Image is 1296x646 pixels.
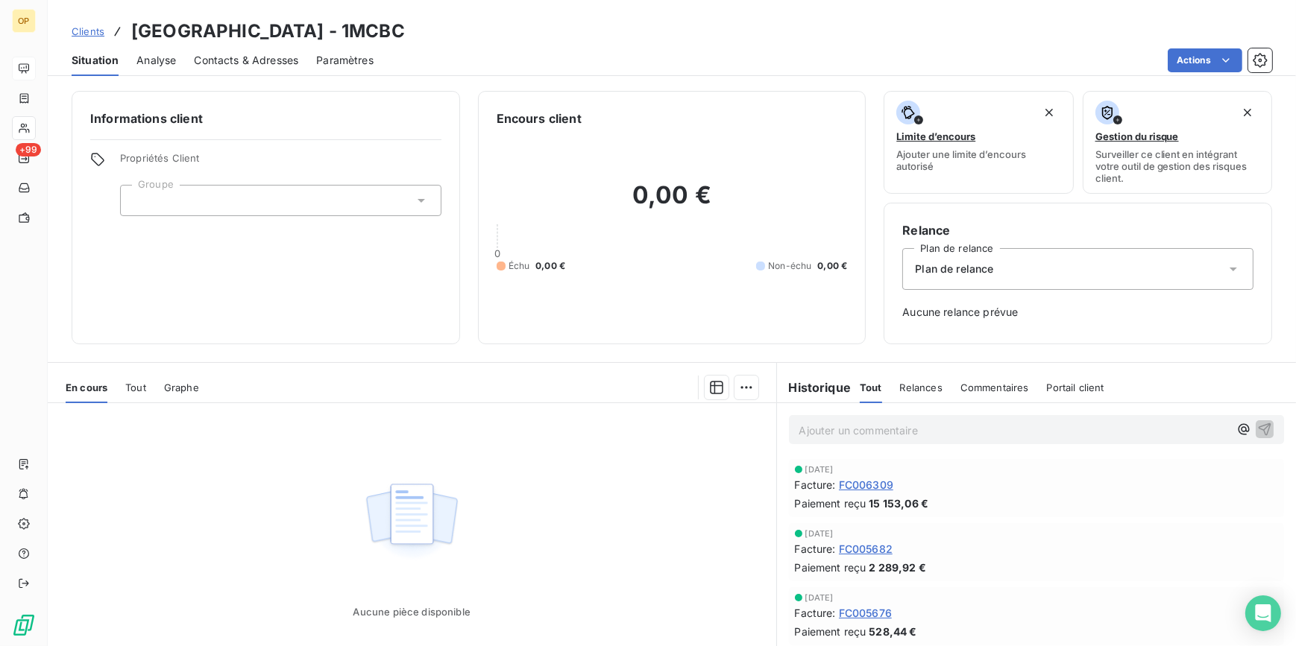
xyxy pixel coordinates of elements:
[353,606,471,618] span: Aucune pièce disponible
[795,560,866,575] span: Paiement reçu
[364,475,459,568] img: Empty state
[902,305,1253,320] span: Aucune relance prévue
[316,53,374,68] span: Paramètres
[805,465,834,474] span: [DATE]
[72,53,119,68] span: Situation
[164,381,199,393] span: Graphe
[869,560,926,575] span: 2 289,92 €
[1047,381,1104,393] span: Portail client
[884,91,1073,194] button: Limite d’encoursAjouter une limite d’encours autorisé
[494,247,500,259] span: 0
[194,53,298,68] span: Contacts & Adresses
[72,24,104,39] a: Clients
[1083,91,1272,194] button: Gestion du risqueSurveiller ce client en intégrant votre outil de gestion des risques client.
[869,624,916,639] span: 528,44 €
[90,110,441,127] h6: Informations client
[125,381,146,393] span: Tout
[120,152,441,173] span: Propriétés Client
[795,541,836,557] span: Facture :
[16,143,41,156] span: +99
[839,541,893,557] span: FC005682
[839,477,893,493] span: FC006309
[805,593,834,602] span: [DATE]
[900,381,943,393] span: Relances
[1095,148,1259,184] span: Surveiller ce client en intégrant votre outil de gestion des risques client.
[805,529,834,538] span: [DATE]
[795,495,866,511] span: Paiement reçu
[795,477,836,493] span: Facture :
[131,18,405,45] h3: [GEOGRAPHIC_DATA] - 1MCBC
[777,379,852,396] h6: Historique
[817,259,847,273] span: 0,00 €
[1245,595,1281,631] div: Open Intercom Messenger
[839,605,892,621] span: FC005676
[915,262,993,276] span: Plan de relance
[869,495,928,511] span: 15 153,06 €
[72,25,104,37] span: Clients
[497,110,582,127] h6: Encours client
[509,259,530,273] span: Échu
[896,148,1060,172] span: Ajouter une limite d’encours autorisé
[136,53,176,68] span: Analyse
[795,624,866,639] span: Paiement reçu
[960,381,1029,393] span: Commentaires
[902,221,1253,239] h6: Relance
[1168,48,1242,72] button: Actions
[497,180,848,225] h2: 0,00 €
[768,259,811,273] span: Non-échu
[12,9,36,33] div: OP
[12,613,36,637] img: Logo LeanPay
[860,381,882,393] span: Tout
[896,130,975,142] span: Limite d’encours
[535,259,565,273] span: 0,00 €
[133,194,145,207] input: Ajouter une valeur
[1095,130,1179,142] span: Gestion du risque
[66,381,107,393] span: En cours
[795,605,836,621] span: Facture :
